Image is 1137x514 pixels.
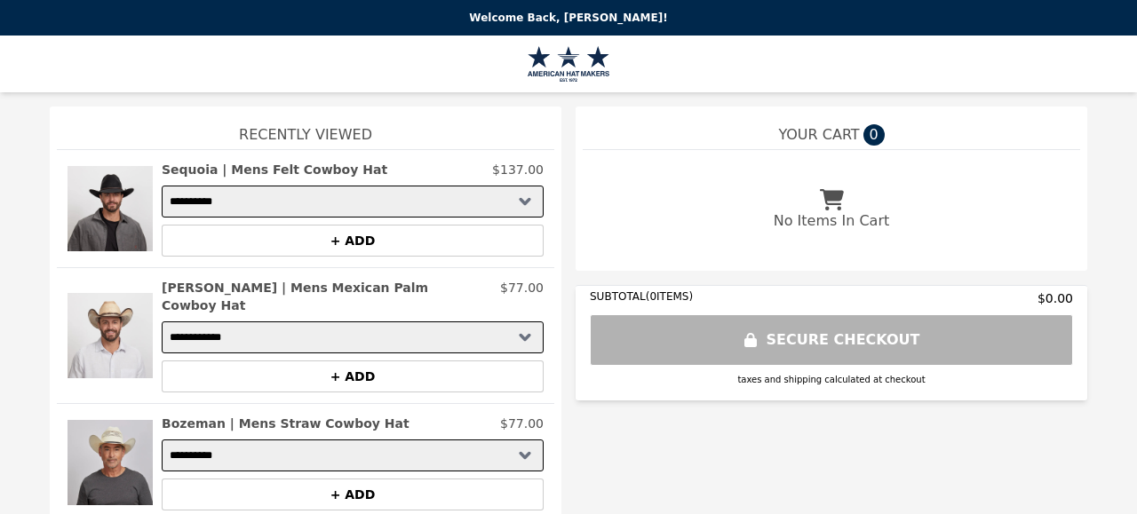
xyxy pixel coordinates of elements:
p: $77.00 [500,279,544,314]
img: Sequoia | Mens Felt Cowboy Hat [68,161,153,257]
p: $77.00 [500,415,544,432]
h2: Bozeman | Mens Straw Cowboy Hat [162,415,409,432]
h1: Recently Viewed [57,107,554,149]
div: taxes and shipping calculated at checkout [590,373,1073,386]
select: Select a product variant [162,439,544,471]
select: Select a product variant [162,321,544,353]
button: + ADD [162,360,544,392]
img: Lucas | Mens Mexican Palm Cowboy Hat [68,279,153,392]
p: Welcome Back, [PERSON_NAME]! [11,11,1126,25]
img: Bozeman | Mens Straw Cowboy Hat [68,415,153,510]
p: No Items In Cart [774,210,889,232]
span: YOUR CART [778,124,859,146]
h2: Sequoia | Mens Felt Cowboy Hat [162,161,387,178]
span: SUBTOTAL [590,290,646,303]
img: Brand Logo [528,46,610,82]
span: ( 0 ITEMS) [646,290,693,303]
select: Select a product variant [162,186,544,217]
h2: [PERSON_NAME] | Mens Mexican Palm Cowboy Hat [162,279,493,314]
button: + ADD [162,478,544,510]
p: $137.00 [492,161,544,178]
button: + ADD [162,225,544,257]
span: 0 [863,124,885,146]
span: $0.00 [1038,289,1073,307]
